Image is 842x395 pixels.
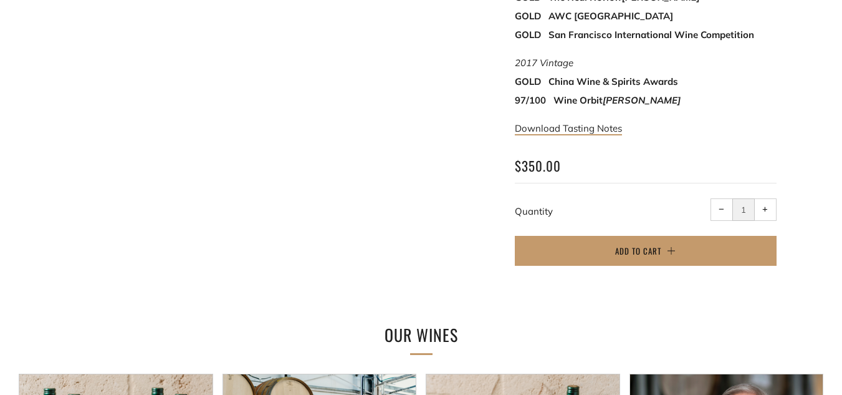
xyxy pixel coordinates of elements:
input: quantity [732,198,755,221]
span: $350.00 [515,156,561,175]
span: + [762,207,768,212]
em: [PERSON_NAME] [603,94,681,106]
span: − [719,207,724,212]
strong: GOLD China Wine & Spirits Awards 97/100 Wine Orbit [515,76,681,106]
strong: GOLD San Francisco International Wine Competition [515,29,754,41]
span: Add to Cart [615,245,661,257]
button: Add to Cart [515,236,777,266]
em: 2017 Vintage [515,57,573,69]
h2: Our Wines [216,322,627,348]
strong: GOLD AWC [GEOGRAPHIC_DATA] [515,10,673,22]
label: Quantity [515,205,553,217]
a: Download Tasting Notes [515,122,622,135]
